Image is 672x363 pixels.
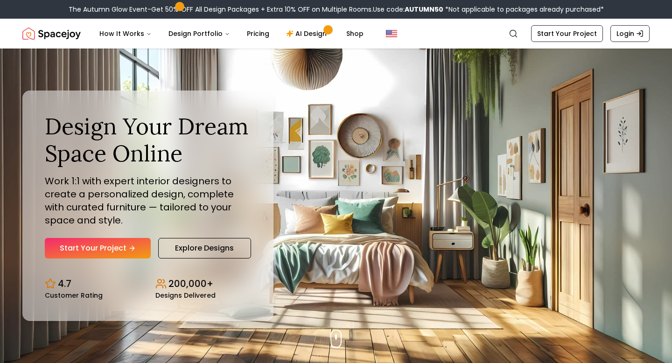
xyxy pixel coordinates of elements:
[92,24,159,43] button: How It Works
[279,24,337,43] a: AI Design
[45,113,251,167] h1: Design Your Dream Space Online
[610,25,650,42] a: Login
[69,5,604,14] div: The Autumn Glow Event-Get 50% OFF All Design Packages + Extra 10% OFF on Multiple Rooms.
[92,24,371,43] nav: Main
[158,238,251,258] a: Explore Designs
[168,277,213,290] p: 200,000+
[531,25,603,42] a: Start Your Project
[22,19,650,49] nav: Global
[45,270,251,299] div: Design stats
[45,238,151,258] a: Start Your Project
[45,292,103,299] small: Customer Rating
[339,24,371,43] a: Shop
[155,292,216,299] small: Designs Delivered
[58,277,71,290] p: 4.7
[22,24,81,43] img: Spacejoy Logo
[443,5,604,14] span: *Not applicable to packages already purchased*
[405,5,443,14] b: AUTUMN50
[373,5,443,14] span: Use code:
[45,175,251,227] p: Work 1:1 with expert interior designers to create a personalized design, complete with curated fu...
[161,24,238,43] button: Design Portfolio
[386,28,397,39] img: United States
[22,24,81,43] a: Spacejoy
[239,24,277,43] a: Pricing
